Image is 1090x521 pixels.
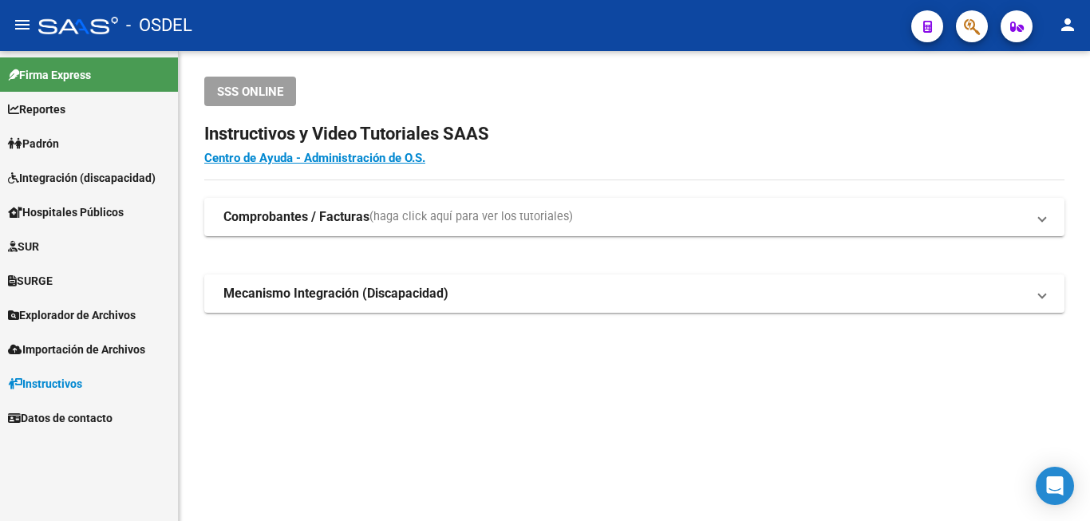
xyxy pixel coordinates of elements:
span: Instructivos [8,375,82,393]
span: SURGE [8,272,53,290]
span: Integración (discapacidad) [8,169,156,187]
mat-icon: person [1058,15,1077,34]
span: SUR [8,238,39,255]
span: (haga click aquí para ver los tutoriales) [369,208,573,226]
span: Importación de Archivos [8,341,145,358]
mat-icon: menu [13,15,32,34]
h2: Instructivos y Video Tutoriales SAAS [204,119,1064,149]
span: Reportes [8,101,65,118]
span: Firma Express [8,66,91,84]
span: - OSDEL [126,8,192,43]
span: Hospitales Públicos [8,203,124,221]
button: SSS ONLINE [204,77,296,106]
strong: Comprobantes / Facturas [223,208,369,226]
span: Explorador de Archivos [8,306,136,324]
mat-expansion-panel-header: Mecanismo Integración (Discapacidad) [204,274,1064,313]
strong: Mecanismo Integración (Discapacidad) [223,285,448,302]
span: Datos de contacto [8,409,113,427]
mat-expansion-panel-header: Comprobantes / Facturas(haga click aquí para ver los tutoriales) [204,198,1064,236]
span: SSS ONLINE [217,85,283,99]
div: Open Intercom Messenger [1036,467,1074,505]
a: Centro de Ayuda - Administración de O.S. [204,151,425,165]
span: Padrón [8,135,59,152]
